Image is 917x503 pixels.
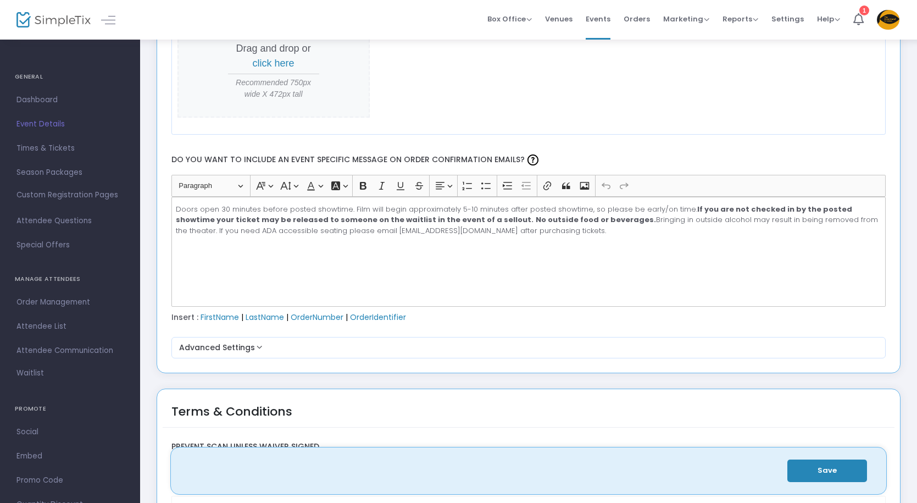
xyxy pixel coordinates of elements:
[16,238,124,252] span: Special Offers
[16,449,124,463] span: Embed
[350,312,406,323] span: OrderIdentifier
[16,214,124,228] span: Attendee Questions
[16,141,124,156] span: Times & Tickets
[487,14,532,24] span: Box Office
[291,312,343,323] span: OrderNumber
[176,204,881,236] p: Doors open 30 minutes before posted showtime. Film will begin approximately 5-10 minutes after po...
[176,204,852,225] strong: If you are not checked in by the posted showtime your ticket may be released to someone on the wa...
[771,5,804,33] span: Settings
[174,178,248,195] button: Paragraph
[586,5,610,33] span: Events
[663,14,709,24] span: Marketing
[241,312,243,323] span: |
[179,179,236,192] span: Paragraph
[253,58,294,69] span: click here
[723,14,758,24] span: Reports
[171,402,292,435] div: Terms & Conditions
[536,214,656,225] strong: No outside food or beverages.
[16,368,44,379] span: Waitlist
[286,312,288,323] span: |
[228,41,319,71] p: Drag and drop or
[16,190,118,201] span: Custom Registration Pages
[15,398,125,420] h4: PROMOTE
[171,197,886,307] div: Rich Text Editor, main
[16,319,124,334] span: Attendee List
[16,473,124,488] span: Promo Code
[171,442,886,452] label: Prevent Scan Unless Waiver Signed
[346,312,348,323] span: |
[16,93,124,107] span: Dashboard
[15,268,125,290] h4: MANAGE ATTENDEES
[246,312,284,323] span: LastName
[787,460,867,482] button: Save
[16,344,124,358] span: Attendee Communication
[817,14,840,24] span: Help
[15,66,125,88] h4: GENERAL
[166,146,891,175] label: Do you want to include an event specific message on order confirmation emails?
[859,5,869,15] div: 1
[16,165,124,180] span: Season Packages
[624,5,650,33] span: Orders
[16,425,124,439] span: Social
[201,312,239,323] span: FirstName
[171,175,886,197] div: Editor toolbar
[176,341,882,355] button: Advanced Settings
[171,312,198,323] span: Insert :
[228,77,319,100] span: Recommended 750px wide X 472px tall
[545,5,573,33] span: Venues
[16,295,124,309] span: Order Management
[527,154,538,165] img: question-mark
[16,117,124,131] span: Event Details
